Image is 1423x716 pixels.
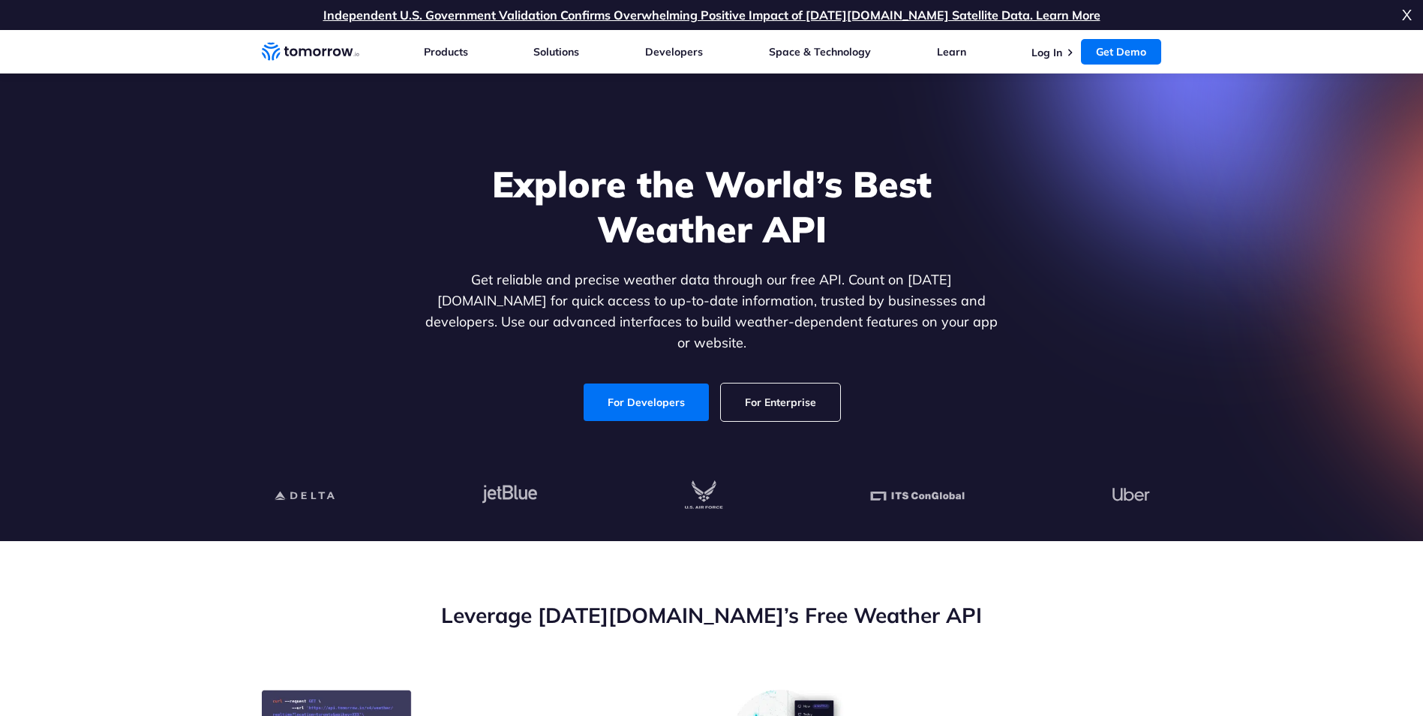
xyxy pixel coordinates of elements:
[769,45,871,59] a: Space & Technology
[262,601,1162,630] h2: Leverage [DATE][DOMAIN_NAME]’s Free Weather API
[323,8,1100,23] a: Independent U.S. Government Validation Confirms Overwhelming Positive Impact of [DATE][DOMAIN_NAM...
[422,269,1001,353] p: Get reliable and precise weather data through our free API. Count on [DATE][DOMAIN_NAME] for quic...
[424,45,468,59] a: Products
[1031,46,1062,59] a: Log In
[584,384,709,421] a: For Developers
[262,41,359,63] a: Home link
[645,45,703,59] a: Developers
[533,45,579,59] a: Solutions
[721,384,840,421] a: For Enterprise
[937,45,966,59] a: Learn
[422,161,1001,251] h1: Explore the World’s Best Weather API
[1081,39,1161,65] a: Get Demo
